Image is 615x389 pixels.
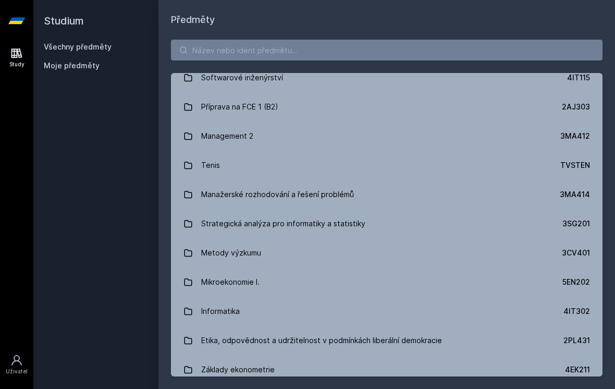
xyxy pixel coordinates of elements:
[171,326,602,355] a: Etika, odpovědnost a udržitelnost v podmínkách liberální demokracie 2PL431
[171,209,602,238] a: Strategická analýza pro informatiky a statistiky 3SG201
[201,67,283,88] div: Softwarové inženýrství
[171,268,602,297] a: Mikroekonomie I. 5EN202
[44,60,100,71] span: Moje předměty
[201,126,253,147] div: Management 2
[201,184,354,205] div: Manažerské rozhodování a řešení problémů
[171,63,602,92] a: Softwarové inženýrství 4IT115
[562,277,590,287] div: 5EN202
[2,42,31,74] a: Study
[201,213,365,234] div: Strategická analýza pro informatiky a statistiky
[567,72,590,83] div: 4IT115
[2,349,31,381] a: Uživatel
[171,151,602,180] a: Tenis TVSTEN
[171,121,602,151] a: Management 2 3MA412
[201,359,275,380] div: Základy ekonometrie
[562,218,590,229] div: 3SG201
[565,364,590,375] div: 4EK211
[171,180,602,209] a: Manažerské rozhodování a řešení problémů 3MA414
[201,272,260,293] div: Mikroekonomie I.
[9,60,24,68] div: Study
[6,368,28,375] div: Uživatel
[201,96,278,117] div: Příprava na FCE 1 (B2)
[171,238,602,268] a: Metody výzkumu 3CV401
[560,131,590,141] div: 3MA412
[171,355,602,384] a: Základy ekonometrie 4EK211
[563,335,590,346] div: 2PL431
[44,42,112,51] a: Všechny předměty
[562,102,590,112] div: 2AJ303
[201,330,442,351] div: Etika, odpovědnost a udržitelnost v podmínkách liberální demokracie
[201,155,220,176] div: Tenis
[171,92,602,121] a: Příprava na FCE 1 (B2) 2AJ303
[201,301,240,322] div: Informatika
[171,297,602,326] a: Informatika 4IT302
[171,40,602,60] input: Název nebo ident předmětu…
[171,13,602,27] h1: Předměty
[560,189,590,200] div: 3MA414
[562,248,590,258] div: 3CV401
[201,242,261,263] div: Metody výzkumu
[563,306,590,317] div: 4IT302
[560,160,590,171] div: TVSTEN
